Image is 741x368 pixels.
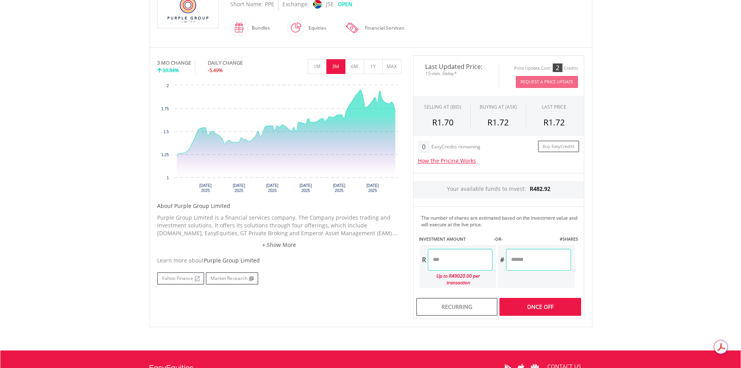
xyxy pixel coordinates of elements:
span: Purple Group Limited [204,257,260,264]
button: 1Y [364,59,383,74]
text: [DATE] 2025 [300,183,312,193]
div: Financial Services [361,19,404,37]
text: 1.25 [161,153,169,157]
div: 3 MO CHANGE [157,59,191,67]
div: # [498,249,506,271]
text: 1 [166,176,169,180]
button: 6M [345,59,364,74]
text: [DATE] 2025 [199,183,212,193]
div: Credits [564,65,578,71]
div: 2 [553,63,562,72]
p: Purple Group Limited is a financial services company. The Company provides trading and investment... [157,214,401,237]
div: Bundles [248,19,270,37]
svg: Interactive chart [157,81,401,198]
a: How the Pricing Works [418,157,476,164]
div: R [420,249,428,271]
div: Recurring [416,298,498,316]
span: Last Updated Price: [419,63,493,70]
text: 2 [166,84,169,88]
a: Market Research [206,272,258,285]
span: 15-min. Delay* [419,70,493,77]
text: 1.5 [163,130,169,134]
div: LAST PRICE [542,104,566,110]
a: + Show More [157,241,401,249]
div: DAILY CHANGE [208,59,269,67]
text: 1.75 [161,107,169,111]
label: -OR- [494,236,503,242]
a: Buy EasyCredits [538,141,579,153]
div: Your available funds to invest: [413,181,584,199]
span: -5.49% [208,67,223,74]
span: BUYING AT (ASK) [480,104,517,110]
div: Chart. Highcharts interactive chart. [157,81,401,198]
button: 3M [326,59,345,74]
div: Price Update Cost: [514,65,551,71]
button: Request A Price Update [516,76,578,88]
div: Equities [305,19,326,37]
text: [DATE] 2025 [266,183,279,193]
text: [DATE] 2025 [233,183,245,193]
div: Once Off [499,298,581,316]
h5: About Purple Group Limited [157,202,401,210]
text: [DATE] 2025 [366,183,379,193]
span: 39.84% [163,67,179,74]
span: R1.72 [543,117,565,128]
span: R1.72 [487,117,509,128]
button: MAX [382,59,401,74]
span: R482.92 [530,185,550,192]
div: SELLING AT (BID) [424,104,461,110]
label: #SHARES [560,236,578,242]
a: Yahoo Finance [157,272,204,285]
div: Up to R49020.00 per transaction [420,271,493,288]
div: 0 [418,141,430,153]
div: EasyCredits remaining [431,144,480,151]
label: INVESTMENT AMOUNT [419,236,466,242]
span: R1.70 [432,117,454,128]
text: [DATE] 2025 [333,183,345,193]
button: 1M [308,59,327,74]
div: The number of shares are estimated based on the investment value and will execute at the live price. [421,215,581,228]
div: Learn more about [157,257,401,264]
